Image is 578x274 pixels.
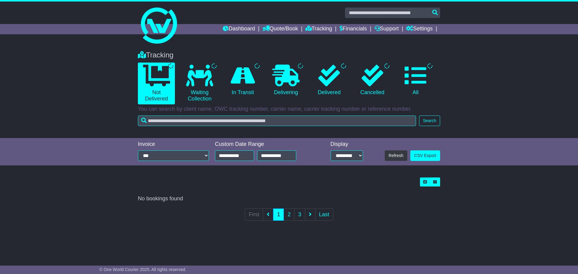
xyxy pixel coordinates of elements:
[224,63,261,98] a: In Transit
[181,63,218,104] a: Waiting Collection
[138,141,209,148] div: Invoice
[397,63,434,98] a: All
[135,51,443,60] div: Tracking
[385,150,407,161] button: Refresh
[331,141,363,148] div: Display
[267,63,304,98] a: Delivering
[263,24,298,34] a: Quote/Book
[223,24,255,34] a: Dashboard
[406,24,433,34] a: Settings
[306,24,332,34] a: Tracking
[354,63,391,98] a: Cancelled
[138,195,440,202] div: No bookings found
[374,24,399,34] a: Support
[284,208,294,221] a: 2
[294,208,305,221] a: 3
[419,115,440,126] button: Search
[138,106,440,112] p: You can search by client name, OWC tracking number, carrier name, carrier tracking number or refe...
[138,63,175,104] a: Not Delivered
[215,141,312,148] div: Custom Date Range
[410,150,440,161] a: CSV Export
[273,208,284,221] a: 1
[340,24,367,34] a: Financials
[311,63,348,98] a: Delivered
[315,208,333,221] a: Last
[99,267,186,272] span: © One World Courier 2025. All rights reserved.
